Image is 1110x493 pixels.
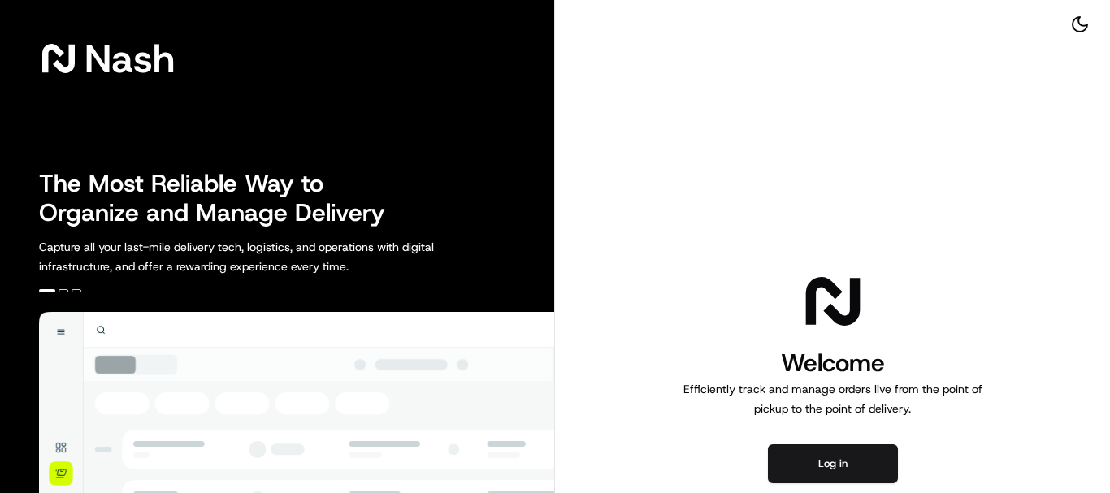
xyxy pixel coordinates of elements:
[677,347,989,379] h1: Welcome
[677,379,989,418] p: Efficiently track and manage orders live from the point of pickup to the point of delivery.
[85,42,175,75] span: Nash
[39,237,507,276] p: Capture all your last-mile delivery tech, logistics, and operations with digital infrastructure, ...
[39,169,403,227] h2: The Most Reliable Way to Organize and Manage Delivery
[768,444,898,483] button: Log in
